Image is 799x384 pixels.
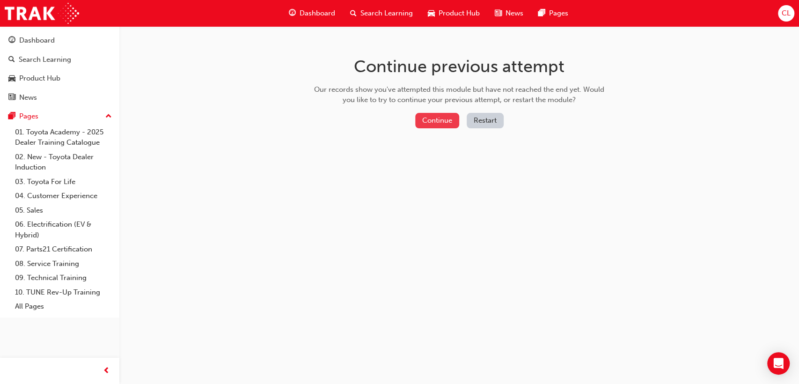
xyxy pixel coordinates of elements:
button: CL [778,5,794,22]
span: car-icon [8,74,15,83]
a: guage-iconDashboard [281,4,343,23]
span: pages-icon [538,7,545,19]
a: 10. TUNE Rev-Up Training [11,285,116,300]
a: 07. Parts21 Certification [11,242,116,257]
a: 05. Sales [11,203,116,218]
span: Product Hub [439,8,480,19]
a: 03. Toyota For Life [11,175,116,189]
a: news-iconNews [487,4,531,23]
span: Search Learning [360,8,413,19]
a: 02. New - Toyota Dealer Induction [11,150,116,175]
h1: Continue previous attempt [311,56,608,77]
div: Our records show you've attempted this module but have not reached the end yet. Would you like to... [311,84,608,105]
span: news-icon [8,94,15,102]
span: Dashboard [300,8,335,19]
div: Open Intercom Messenger [767,352,790,375]
div: Pages [19,111,38,122]
div: Product Hub [19,73,60,84]
a: 09. Technical Training [11,271,116,285]
div: News [19,92,37,103]
span: News [506,8,523,19]
a: search-iconSearch Learning [343,4,420,23]
span: pages-icon [8,112,15,121]
a: 08. Service Training [11,257,116,271]
span: guage-icon [289,7,296,19]
button: Restart [467,113,504,128]
div: Dashboard [19,35,55,46]
a: Dashboard [4,32,116,49]
a: 01. Toyota Academy - 2025 Dealer Training Catalogue [11,125,116,150]
div: Search Learning [19,54,71,65]
span: guage-icon [8,37,15,45]
button: DashboardSearch LearningProduct HubNews [4,30,116,108]
span: search-icon [350,7,357,19]
button: Pages [4,108,116,125]
a: car-iconProduct Hub [420,4,487,23]
button: Continue [415,113,459,128]
a: News [4,89,116,106]
a: pages-iconPages [531,4,576,23]
a: Product Hub [4,70,116,87]
a: 06. Electrification (EV & Hybrid) [11,217,116,242]
span: news-icon [495,7,502,19]
a: Search Learning [4,51,116,68]
a: 04. Customer Experience [11,189,116,203]
span: Pages [549,8,568,19]
span: up-icon [105,111,112,123]
a: All Pages [11,299,116,314]
span: car-icon [428,7,435,19]
span: prev-icon [103,365,110,377]
span: CL [782,8,791,19]
img: Trak [5,3,79,24]
span: search-icon [8,56,15,64]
